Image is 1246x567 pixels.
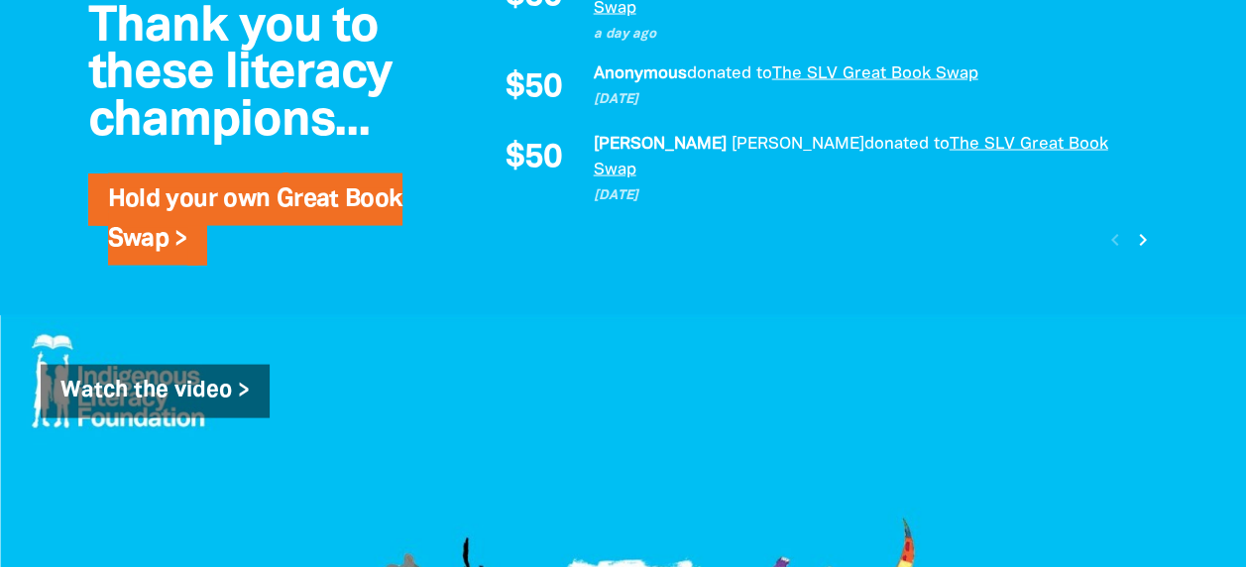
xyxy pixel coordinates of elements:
[593,25,1138,45] p: a day ago
[771,66,977,81] a: The SLV Great Book Swap
[593,137,726,152] em: [PERSON_NAME]
[506,142,562,175] span: $50
[731,137,863,152] em: [PERSON_NAME]
[593,186,1138,206] p: [DATE]
[41,365,270,418] a: Watch the video >
[593,66,686,81] em: Anonymous
[1128,227,1155,254] button: Next page
[88,5,393,145] span: Thank you to these literacy champions...
[1131,228,1155,252] i: chevron_right
[686,66,771,81] span: donated to
[863,137,949,152] span: donated to
[593,90,1138,110] p: [DATE]
[593,137,1107,177] a: The SLV Great Book Swap
[108,188,402,251] a: Hold your own Great Book Swap >
[506,71,562,105] span: $50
